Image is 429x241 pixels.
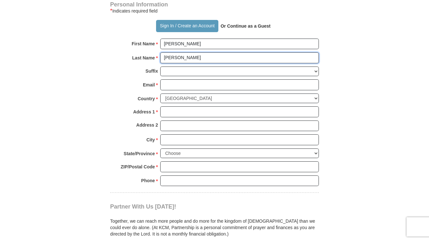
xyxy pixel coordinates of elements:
p: Together, we can reach more people and do more for the kingdom of [DEMOGRAPHIC_DATA] than we coul... [110,218,319,237]
strong: Address 2 [136,121,158,129]
strong: City [146,135,155,144]
strong: Suffix [145,67,158,76]
strong: Or Continue as a Guest [221,23,271,29]
button: Sign In / Create an Account [156,20,218,32]
h4: Personal Information [110,2,319,7]
span: Partner With Us [DATE]! [110,203,176,210]
strong: ZIP/Postal Code [121,162,155,171]
strong: State/Province [124,149,155,158]
strong: Country [138,94,155,103]
strong: Last Name [132,53,155,62]
div: Indicates required field [110,7,319,15]
strong: Phone [141,176,155,185]
strong: First Name [132,39,155,48]
strong: Address 1 [133,107,155,116]
strong: Email [143,80,155,89]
